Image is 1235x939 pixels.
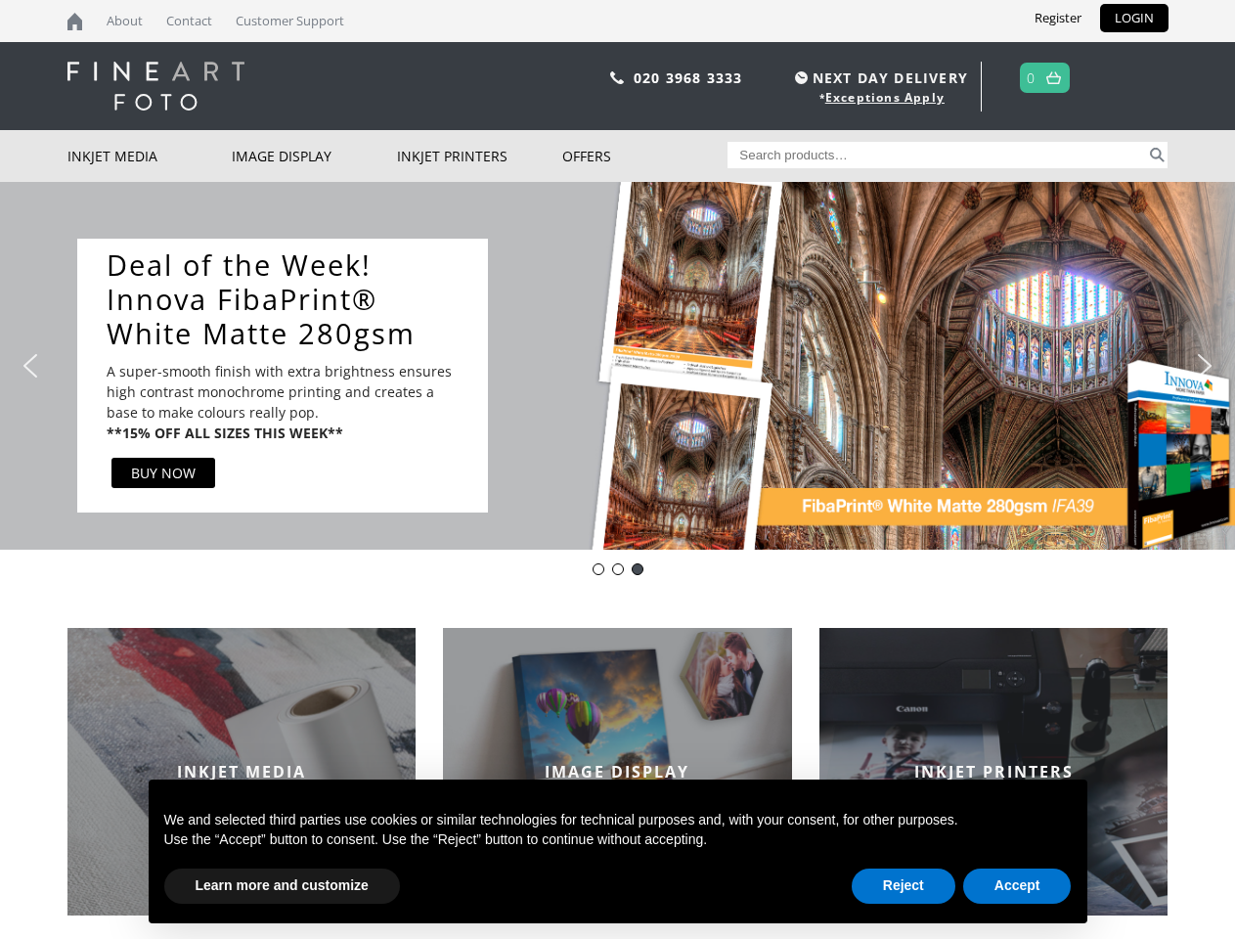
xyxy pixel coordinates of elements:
a: 020 3968 3333 [634,68,743,87]
p: Use the “Accept” button to consent. Use the “Reject” button to continue without accepting. [164,830,1072,850]
img: next arrow [1189,350,1220,381]
a: LOGIN [1100,4,1169,32]
p: A super-smooth finish with extra brightness ensures high contrast monochrome printing and creates... [107,361,454,423]
a: Offers [562,130,728,182]
a: Image Display [232,130,397,182]
a: Inkjet Printers [397,130,562,182]
div: Choose slide to display. [589,559,647,579]
a: Inkjet Media [67,130,233,182]
a: Exceptions Apply [825,89,945,106]
h2: INKJET MEDIA [67,761,417,782]
a: Deal of the Week!Innova FibaPrint®White Matte 280gsm [107,248,478,350]
button: Search [1146,142,1169,168]
div: BUY NOW [131,463,196,483]
input: Search products… [728,142,1146,168]
div: DOTWEEK- IFA39 [632,563,643,575]
div: pinch book [612,563,624,575]
a: Register [1020,4,1096,32]
img: logo-white.svg [67,62,244,111]
button: Reject [852,869,955,904]
h2: INKJET PRINTERS [819,761,1169,782]
span: NEXT DAY DELIVERY [790,67,968,89]
img: phone.svg [610,71,624,84]
h2: IMAGE DISPLAY [443,761,792,782]
img: basket.svg [1046,71,1061,84]
div: Innova-general [593,563,604,575]
p: We and selected third parties use cookies or similar technologies for technical purposes and, wit... [164,811,1072,830]
a: BUY NOW [111,458,215,488]
button: Learn more and customize [164,869,400,904]
button: Accept [963,869,1072,904]
a: 0 [1027,64,1036,92]
b: **15% OFF ALL SIZES THIS WEEK** [107,424,343,442]
img: time.svg [795,71,808,84]
img: previous arrow [15,350,46,381]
